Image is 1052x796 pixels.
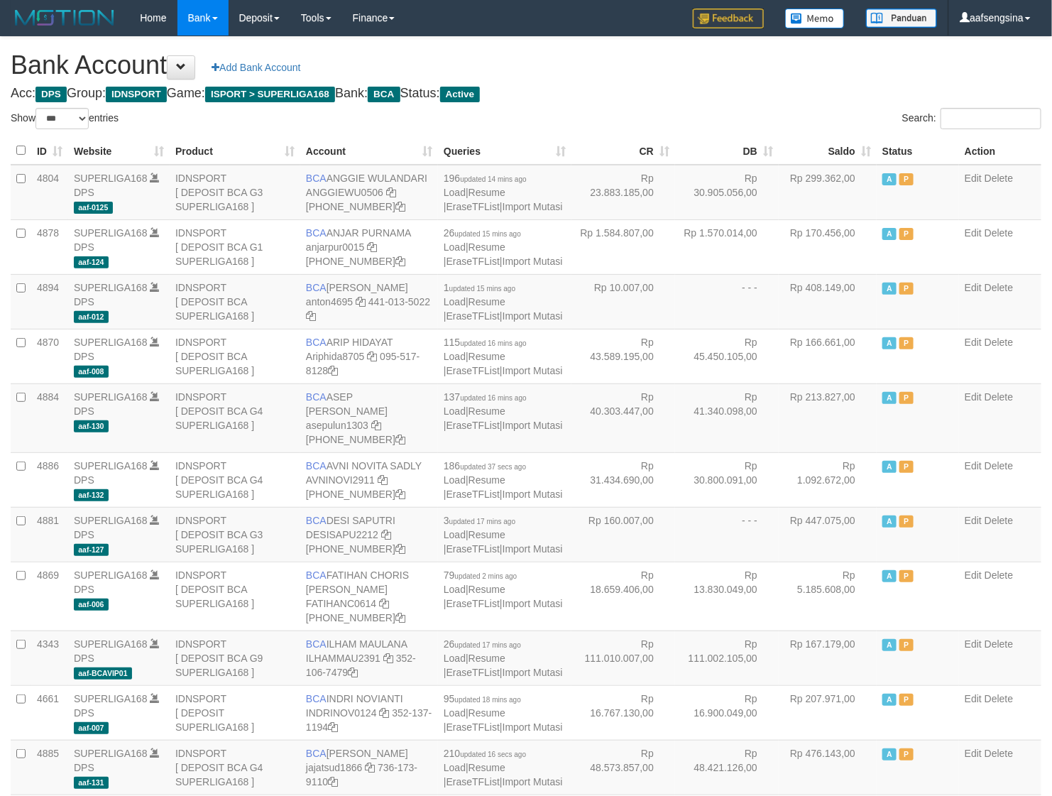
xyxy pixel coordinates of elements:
span: BCA [306,282,327,293]
td: Rp 170.456,00 [779,219,877,274]
a: Edit [965,337,982,348]
span: updated 16 secs ago [460,751,526,758]
span: Paused [899,570,914,582]
span: BCA [368,87,400,102]
span: | | | [444,693,563,733]
th: ID: activate to sort column ascending [31,137,68,165]
a: SUPERLIGA168 [74,173,148,184]
a: jajatsud1866 [306,762,362,773]
span: Paused [899,173,914,185]
span: Active [882,694,897,706]
a: Edit [965,569,982,581]
a: SUPERLIGA168 [74,638,148,650]
span: aaf-006 [74,599,109,611]
td: 4343 [31,631,68,685]
td: DPS [68,507,170,562]
a: Copy 3521371194 to clipboard [328,721,338,733]
td: ARIP HIDAYAT 095-517-8128 [300,329,438,383]
a: Import Mutasi [503,598,563,609]
td: DPS [68,740,170,795]
span: updated 37 secs ago [460,463,526,471]
img: Feedback.jpg [693,9,764,28]
td: IDNSPORT [ DEPOSIT BCA G1 SUPERLIGA168 ] [170,219,300,274]
td: IDNSPORT [ DEPOSIT BCA SUPERLIGA168 ] [170,329,300,383]
input: Search: [941,108,1041,129]
img: panduan.png [866,9,937,28]
a: Copy 4410135022 to clipboard [306,310,316,322]
span: aaf-131 [74,777,109,789]
span: aaf-124 [74,256,109,268]
a: Edit [965,638,982,650]
a: Resume [469,405,505,417]
a: Edit [965,515,982,526]
td: [PERSON_NAME] 441-013-5022 [300,274,438,329]
a: Copy 4062281620 to clipboard [395,256,405,267]
a: Copy 4062280453 to clipboard [395,543,405,555]
a: EraseTFList [446,310,500,322]
a: SUPERLIGA168 [74,515,148,526]
a: Resume [469,474,505,486]
td: DPS [68,562,170,631]
a: ANGGIEWU0506 [306,187,383,198]
span: aaf-BCAVIP01 [74,667,132,680]
a: Delete [985,748,1013,759]
td: Rp 1.584.807,00 [571,219,675,274]
span: aaf-0125 [74,202,113,214]
a: SUPERLIGA168 [74,391,148,403]
a: Import Mutasi [503,256,563,267]
span: BCA [306,693,327,704]
span: Paused [899,516,914,528]
td: 4878 [31,219,68,274]
a: Import Mutasi [503,310,563,322]
a: Resume [469,529,505,540]
td: ILHAM MAULANA 352-106-7479 [300,631,438,685]
a: EraseTFList [446,489,500,500]
th: Saldo: activate to sort column ascending [779,137,877,165]
a: Copy 4062281727 to clipboard [395,612,405,623]
a: Copy jajatsud1866 to clipboard [365,762,375,773]
a: anjarpur0015 [306,241,365,253]
td: Rp 408.149,00 [779,274,877,329]
span: Paused [899,461,914,473]
a: Resume [469,296,505,307]
td: IDNSPORT [ DEPOSIT BCA G4 SUPERLIGA168 ] [170,740,300,795]
td: - - - [675,274,779,329]
td: Rp 167.179,00 [779,631,877,685]
td: [PERSON_NAME] 736-173-9110 [300,740,438,795]
a: INDRINOV0124 [306,707,377,719]
a: SUPERLIGA168 [74,693,148,704]
a: Copy DESISAPU2212 to clipboard [381,529,391,540]
span: 115 [444,337,527,348]
a: Copy 7361739110 to clipboard [328,776,338,787]
a: Load [444,351,466,362]
a: SUPERLIGA168 [74,460,148,471]
a: Delete [985,460,1013,471]
span: BCA [306,515,327,526]
span: updated 2 mins ago [455,572,517,580]
span: Active [882,570,897,582]
span: BCA [306,748,327,759]
span: 26 [444,227,521,239]
a: Resume [469,707,505,719]
span: 1 [444,282,515,293]
td: IDNSPORT [ DEPOSIT BCA G9 SUPERLIGA168 ] [170,631,300,685]
span: 95 [444,693,521,704]
span: 137 [444,391,527,403]
label: Search: [902,108,1041,129]
td: Rp 111.002.105,00 [675,631,779,685]
span: BCA [306,569,327,581]
a: EraseTFList [446,256,500,267]
span: 26 [444,638,521,650]
span: BCA [306,337,327,348]
td: 4886 [31,452,68,507]
td: Rp 166.661,00 [779,329,877,383]
span: Paused [899,228,914,240]
a: Copy asepulun1303 to clipboard [371,420,381,431]
a: Delete [985,569,1013,581]
th: Status [877,137,959,165]
span: | | | [444,638,563,678]
td: Rp 213.827,00 [779,383,877,452]
a: AVNINOVI2911 [306,474,375,486]
td: Rp 31.434.690,00 [571,452,675,507]
td: ASEP [PERSON_NAME] [PHONE_NUMBER] [300,383,438,452]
